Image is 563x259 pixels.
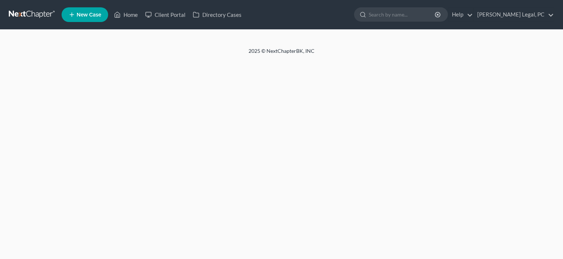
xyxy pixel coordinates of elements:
a: [PERSON_NAME] Legal, PC [474,8,554,21]
a: Help [448,8,473,21]
span: New Case [77,12,101,18]
a: Home [110,8,141,21]
input: Search by name... [369,8,436,21]
a: Client Portal [141,8,189,21]
div: 2025 © NextChapterBK, INC [73,47,490,61]
a: Directory Cases [189,8,245,21]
